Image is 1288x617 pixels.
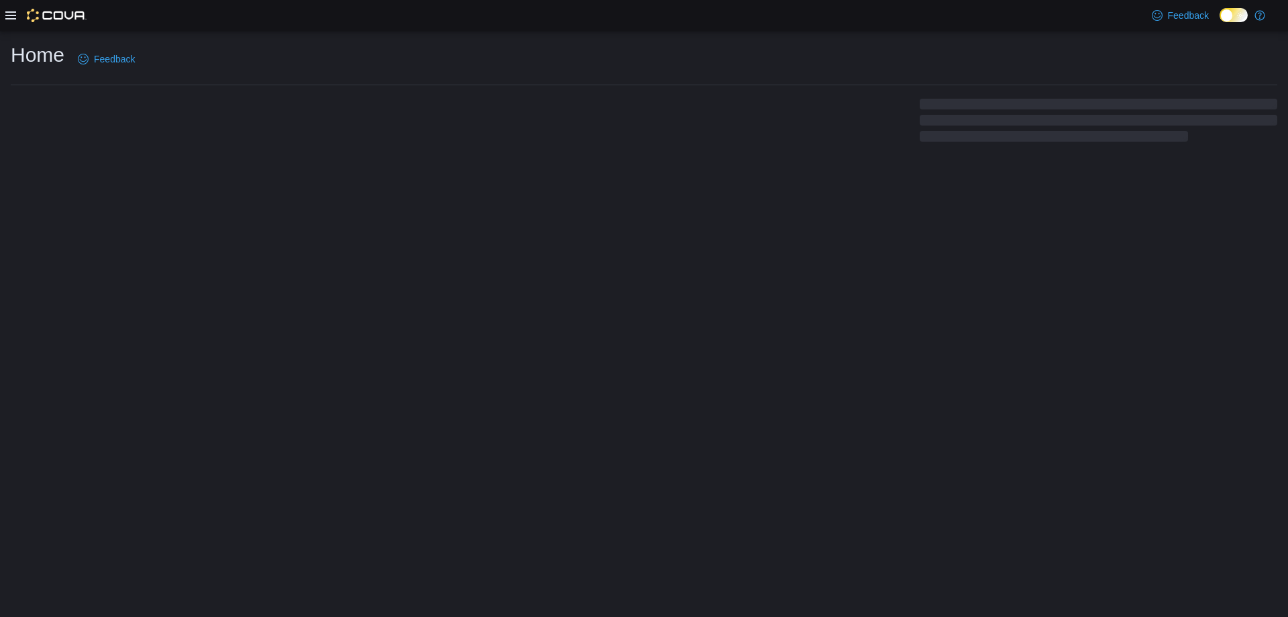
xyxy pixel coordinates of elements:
h1: Home [11,42,64,68]
span: Feedback [1168,9,1209,22]
span: Loading [920,101,1277,144]
a: Feedback [72,46,140,73]
input: Dark Mode [1220,8,1248,22]
a: Feedback [1146,2,1214,29]
span: Feedback [94,52,135,66]
img: Cova [27,9,87,22]
span: Dark Mode [1220,22,1220,23]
